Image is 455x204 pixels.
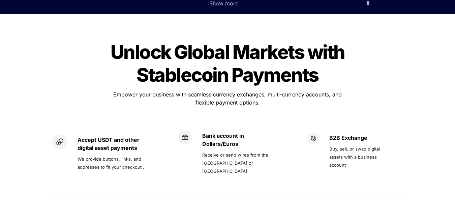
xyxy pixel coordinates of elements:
strong: Accept USDT and other digital asset payments [78,136,141,151]
span: Empower your business with seamless currency exchanges, multi-currency accounts, and flexible pay... [113,91,343,106]
span: We provide buttons, links, and addresses to fit your checkout . [78,156,144,170]
span: Unlock Global Markets with Stablecoin Payments [111,41,348,86]
strong: B2B Exchange [329,134,367,141]
strong: Bank account in Dollars/Euros [202,132,245,147]
span: Receive or send wires from the [GEOGRAPHIC_DATA] or [GEOGRAPHIC_DATA] [202,152,270,174]
span: Buy, sell, or swap digital assets with a business account [329,146,381,168]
